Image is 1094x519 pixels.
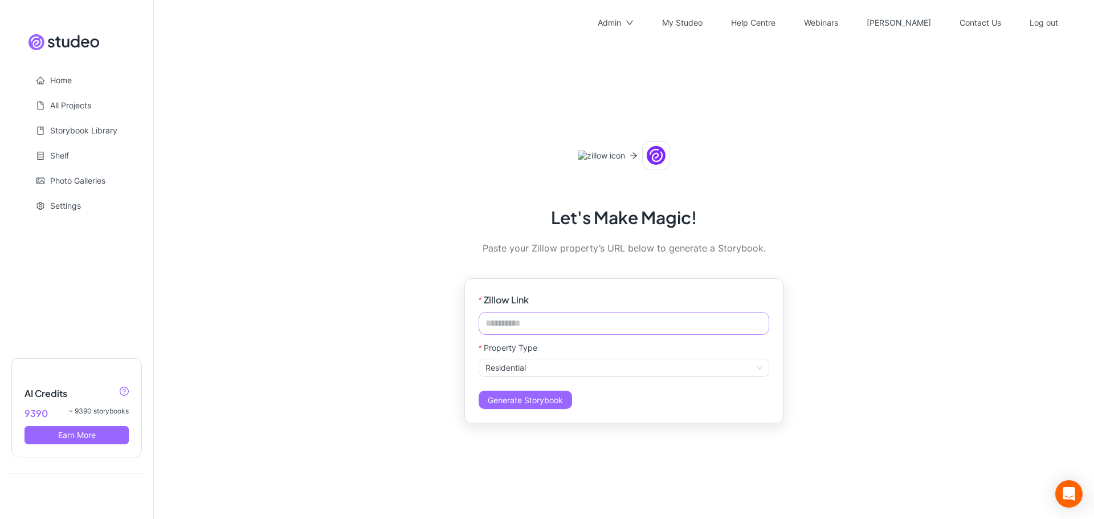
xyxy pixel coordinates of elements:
h2: Let's Make Magic! [551,206,697,228]
a: Log out [1030,18,1058,27]
strong: Zillow Link [484,294,529,306]
h5: AI Credits [25,387,129,400]
label: Property Type [479,342,545,354]
a: Home [50,75,72,85]
span: Settings [50,194,121,217]
a: Help Centre [731,18,775,27]
div: Open Intercom Messenger [1055,480,1083,508]
div: Admin [598,5,621,41]
span: 9390 [25,406,48,420]
span: Earn More [58,430,96,440]
button: Generate Storybook [479,391,572,409]
a: Storybook Library [50,125,117,135]
span: ~ 9390 storybooks [68,406,129,417]
img: zillow icon [578,151,625,160]
button: Earn More [25,426,129,444]
a: Photo Galleries [50,176,105,185]
a: [PERSON_NAME] [867,18,931,27]
span: Generate Storybook [488,395,563,405]
span: arrow-right [630,152,638,160]
span: down [626,19,634,27]
a: Shelf [50,151,69,160]
a: Contact Us [960,18,1001,27]
a: My Studeo [662,18,703,27]
span: Paste your Zillow property’s URL below to generate a Storybook. [483,242,766,254]
a: All Projects [50,100,91,110]
span: setting [36,202,44,210]
img: Site logo [28,34,99,50]
span: question-circle [120,387,129,396]
a: Webinars [804,18,838,27]
span: Residential [485,359,762,376]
